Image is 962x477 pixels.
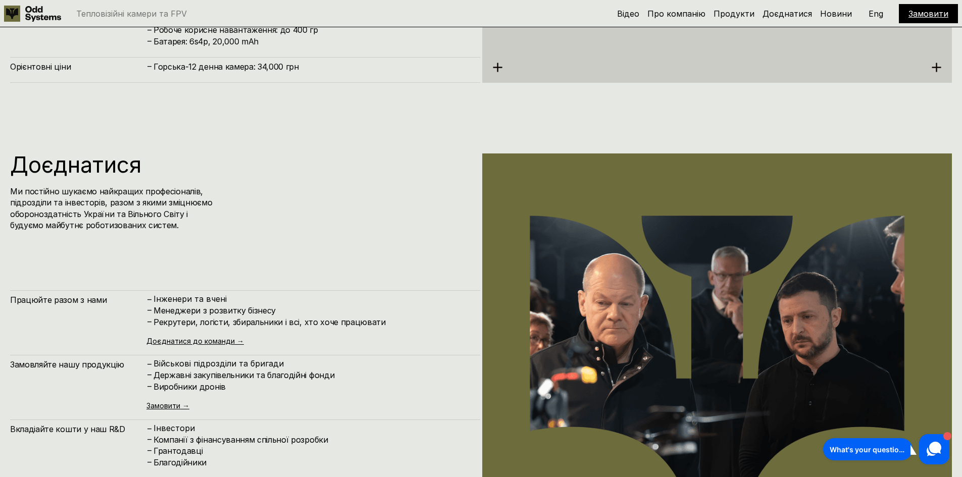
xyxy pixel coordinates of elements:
h1: Доєднатися [10,153,315,176]
h4: Рекрутери, логісти, збиральники і всі, хто хоче працювати [154,316,470,328]
p: Інженери та вчені [154,294,470,304]
p: Тепловізійні камери та FPV [76,10,187,18]
h4: Батарея: 6s4p, 20,000 mAh [154,36,470,47]
a: Доєднатися [763,9,812,19]
p: Військові підрозділи та бригади [154,359,470,368]
h4: – [147,445,151,456]
h4: Замовляйте нашу продукцію [10,359,146,370]
h4: – [147,423,151,434]
a: Продукти [714,9,754,19]
a: Доєднатися до команди → [146,337,244,345]
h4: Грантодавці [154,445,470,456]
a: Новини [820,9,852,19]
p: Інвестори [154,423,470,433]
h4: – [147,61,151,72]
h4: – [147,35,151,46]
h4: – [147,358,151,369]
h4: – [147,434,151,445]
h4: – [147,316,151,327]
h4: Орієнтовні ціни [10,61,146,72]
h4: – [147,294,151,305]
h4: Вкладіайте кошти у наш R&D [10,423,146,435]
a: Замовити → [146,401,189,410]
a: Відео [617,9,639,19]
h4: Працюйте разом з нами [10,294,146,305]
p: Eng [869,10,883,18]
h4: Благодійники [154,457,470,468]
h4: Виробники дронів [154,381,470,392]
h4: – [147,24,151,35]
a: Про компанію [647,9,705,19]
h4: Горська-12 денна камера: 34,000 грн [154,61,470,72]
iframe: HelpCrunch [821,432,952,467]
h4: Державні закупівельники та благодійні фонди [154,369,470,381]
h4: – [147,456,151,467]
h4: – [147,369,151,380]
a: Замовити [908,9,948,19]
h4: – [147,380,151,391]
h4: Ми постійно шукаємо найкращих професіоналів, підрозділи та інвесторів, разом з якими зміцнюємо об... [10,186,214,231]
h4: Компанії з фінансуванням спільної розробки [154,434,470,445]
h4: Менеджери з розвитку бізнесу [154,305,470,316]
h4: Робоче корисне навантаження: до 400 гр [154,24,470,35]
h4: – [147,304,151,315]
